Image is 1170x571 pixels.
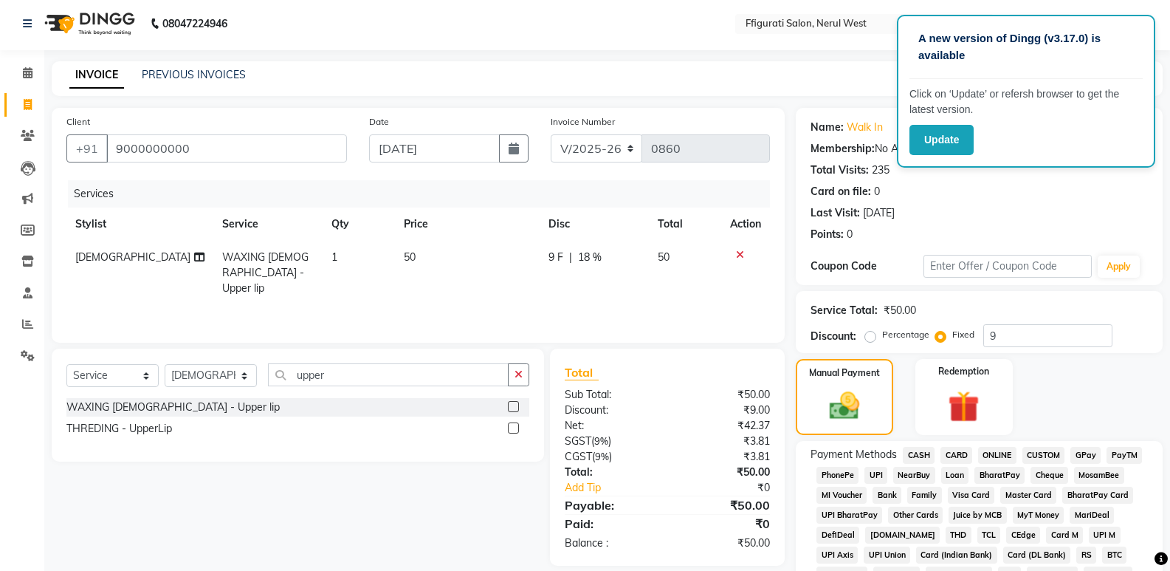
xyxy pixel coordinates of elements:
span: 9% [595,451,609,462]
div: Total Visits: [811,163,869,178]
div: ₹0 [667,515,781,533]
span: [DEMOGRAPHIC_DATA] [75,250,190,264]
img: logo [38,3,139,44]
span: UPI M [1089,527,1121,544]
div: Paid: [554,515,667,533]
label: Redemption [938,365,989,378]
span: MyT Money [1013,507,1064,524]
span: UPI BharatPay [816,507,882,524]
div: No Active Membership [811,141,1148,157]
span: RS [1076,547,1096,564]
div: ₹3.81 [667,449,781,465]
div: ₹3.81 [667,434,781,449]
div: ₹50.00 [667,536,781,551]
span: UPI Union [864,547,910,564]
label: Percentage [882,328,929,341]
span: Other Cards [888,507,943,524]
span: SGST [565,434,591,448]
div: THREDING - UpperLip [66,421,172,437]
p: A new version of Dingg (v3.17.0) is available [918,30,1134,64]
div: ₹50.00 [667,387,781,403]
div: Points: [811,227,844,242]
span: UPI Axis [816,547,858,564]
span: CASH [903,447,935,464]
span: 1 [331,250,337,264]
div: [DATE] [863,205,895,221]
span: BTC [1102,547,1126,564]
span: 18 % [578,250,602,265]
span: BharatPay [974,467,1025,484]
button: +91 [66,134,108,163]
span: MosamBee [1074,467,1124,484]
th: Service [213,208,323,241]
div: Membership: [811,141,875,157]
input: Search or Scan [268,363,509,386]
button: Apply [1098,256,1140,278]
div: Coupon Code [811,259,923,274]
div: ₹50.00 [884,303,916,318]
div: Sub Total: [554,387,667,403]
label: Fixed [952,328,974,341]
span: Payment Methods [811,447,897,462]
span: PayTM [1107,447,1142,464]
button: Update [909,125,974,155]
div: 235 [872,163,889,178]
div: ( ) [554,434,667,449]
div: Total: [554,465,667,480]
span: ONLINE [978,447,1016,464]
div: ₹0 [686,480,781,496]
span: Cheque [1030,467,1068,484]
label: Manual Payment [809,366,880,380]
b: 08047224946 [162,3,227,44]
span: 9 F [548,250,563,265]
span: WAXING [DEMOGRAPHIC_DATA] - Upper lip [222,250,309,295]
div: Service Total: [811,303,878,318]
div: Services [68,180,781,208]
img: _gift.svg [938,387,989,426]
label: Client [66,115,90,129]
div: Discount: [811,329,856,344]
th: Stylist [66,208,213,241]
span: Loan [941,467,969,484]
div: ( ) [554,449,667,465]
span: CUSTOM [1022,447,1065,464]
a: INVOICE [69,62,124,89]
div: Balance : [554,536,667,551]
a: PREVIOUS INVOICES [142,68,246,81]
th: Price [395,208,540,241]
a: Walk In [847,120,883,135]
label: Invoice Number [551,115,615,129]
span: TCL [977,527,1001,544]
span: DefiDeal [816,527,859,544]
div: Payable: [554,496,667,514]
span: 50 [658,250,670,264]
span: MI Voucher [816,487,867,504]
span: Card M [1046,527,1083,544]
span: CGST [565,450,592,463]
span: Master Card [1000,487,1056,504]
div: Last Visit: [811,205,860,221]
span: Card (DL Bank) [1003,547,1071,564]
span: [DOMAIN_NAME] [865,527,940,544]
div: WAXING [DEMOGRAPHIC_DATA] - Upper lip [66,400,280,415]
div: ₹9.00 [667,403,781,418]
div: ₹50.00 [667,465,781,480]
div: Card on file: [811,184,871,199]
th: Total [649,208,722,241]
span: NearBuy [893,467,935,484]
th: Qty [323,208,395,241]
span: GPay [1070,447,1101,464]
span: Total [565,365,599,380]
span: Juice by MCB [949,507,1007,524]
div: ₹50.00 [667,496,781,514]
span: UPI [864,467,887,484]
span: Bank [873,487,901,504]
div: 0 [847,227,853,242]
input: Search by Name/Mobile/Email/Code [106,134,347,163]
div: Discount: [554,403,667,418]
span: Card (Indian Bank) [916,547,997,564]
span: Visa Card [948,487,995,504]
span: CARD [940,447,972,464]
span: PhonePe [816,467,858,484]
span: CEdge [1006,527,1040,544]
